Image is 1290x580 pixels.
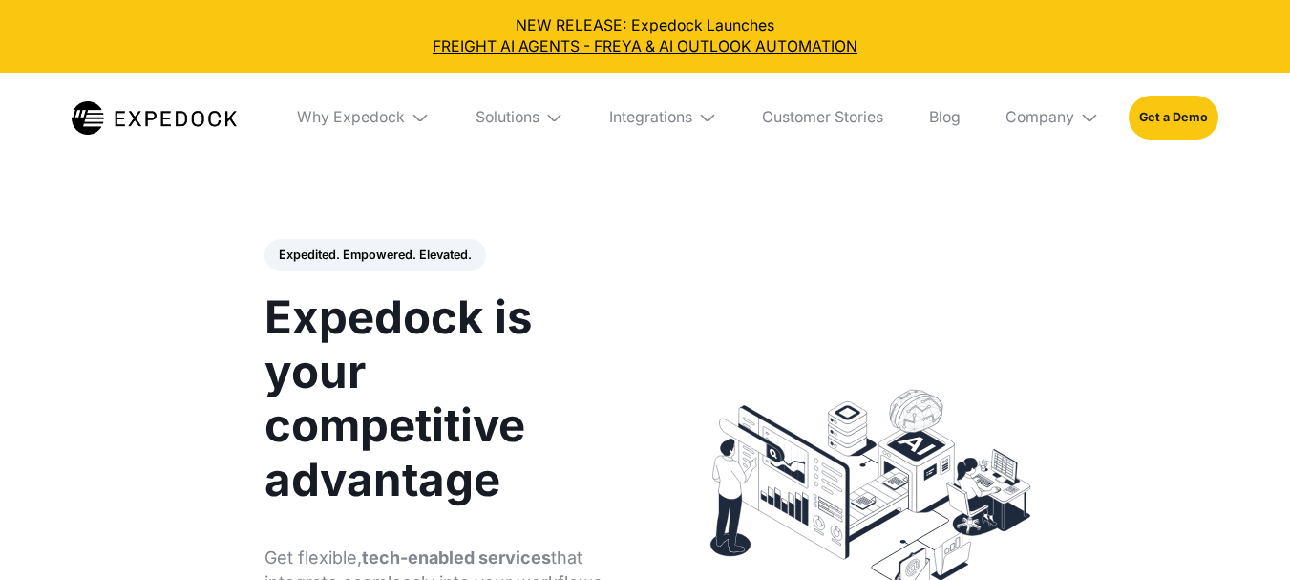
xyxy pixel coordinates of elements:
h1: Expedock is your competitive advantage [264,290,624,508]
strong: tech-enabled services [362,548,551,568]
a: Blog [914,73,976,163]
a: Customer Stories [747,73,899,163]
a: Get a Demo [1129,96,1218,140]
div: Why Expedock [297,108,405,127]
a: FREIGHT AI AGENTS - FREYA & AI OUTLOOK AUTOMATION [15,36,1275,57]
div: Solutions [476,108,539,127]
div: Company [1005,108,1074,127]
div: Integrations [609,108,692,127]
div: NEW RELEASE: Expedock Launches [15,15,1275,57]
